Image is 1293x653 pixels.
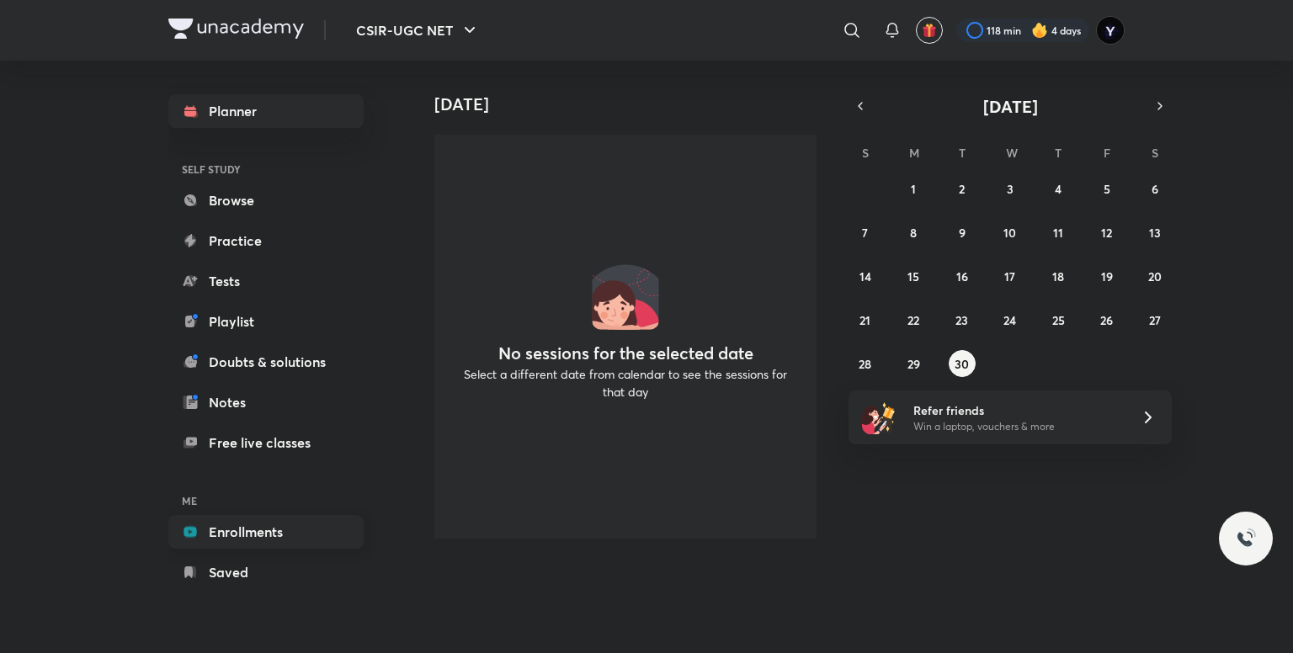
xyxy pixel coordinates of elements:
[911,181,916,197] abbr: September 1, 2025
[168,155,364,183] h6: SELF STUDY
[900,263,927,289] button: September 15, 2025
[168,486,364,515] h6: ME
[168,224,364,257] a: Practice
[910,225,917,241] abbr: September 8, 2025
[859,356,871,372] abbr: September 28, 2025
[922,23,937,38] img: avatar
[862,225,868,241] abbr: September 7, 2025
[1093,263,1120,289] button: September 19, 2025
[1003,312,1016,328] abbr: September 24, 2025
[949,306,976,333] button: September 23, 2025
[1031,22,1048,39] img: streak
[1141,263,1168,289] button: September 20, 2025
[949,350,976,377] button: September 30, 2025
[907,312,919,328] abbr: September 22, 2025
[1004,268,1015,284] abbr: September 17, 2025
[862,145,869,161] abbr: Sunday
[1104,181,1110,197] abbr: September 5, 2025
[907,356,920,372] abbr: September 29, 2025
[949,219,976,246] button: September 9, 2025
[1093,175,1120,202] button: September 5, 2025
[955,356,969,372] abbr: September 30, 2025
[1093,306,1120,333] button: September 26, 2025
[959,145,966,161] abbr: Tuesday
[956,268,968,284] abbr: September 16, 2025
[997,263,1024,289] button: September 17, 2025
[1152,145,1158,161] abbr: Saturday
[434,94,830,114] h4: [DATE]
[997,306,1024,333] button: September 24, 2025
[900,306,927,333] button: September 22, 2025
[1141,219,1168,246] button: September 13, 2025
[1045,263,1072,289] button: September 18, 2025
[1055,181,1062,197] abbr: September 4, 2025
[168,94,364,128] a: Planner
[1101,225,1112,241] abbr: September 12, 2025
[1003,225,1016,241] abbr: September 10, 2025
[916,17,943,44] button: avatar
[913,401,1120,419] h6: Refer friends
[852,350,879,377] button: September 28, 2025
[1152,181,1158,197] abbr: September 6, 2025
[168,385,364,419] a: Notes
[949,263,976,289] button: September 16, 2025
[852,219,879,246] button: September 7, 2025
[955,312,968,328] abbr: September 23, 2025
[997,175,1024,202] button: September 3, 2025
[1148,268,1162,284] abbr: September 20, 2025
[1045,306,1072,333] button: September 25, 2025
[872,94,1148,118] button: [DATE]
[168,426,364,459] a: Free live classes
[168,19,304,43] a: Company Logo
[168,345,364,379] a: Doubts & solutions
[852,306,879,333] button: September 21, 2025
[949,175,976,202] button: September 2, 2025
[168,305,364,338] a: Playlist
[900,175,927,202] button: September 1, 2025
[1045,219,1072,246] button: September 11, 2025
[1052,268,1064,284] abbr: September 18, 2025
[1093,219,1120,246] button: September 12, 2025
[913,419,1120,434] p: Win a laptop, vouchers & more
[168,183,364,217] a: Browse
[1101,268,1113,284] abbr: September 19, 2025
[168,19,304,39] img: Company Logo
[592,263,659,330] img: No events
[1052,312,1065,328] abbr: September 25, 2025
[997,219,1024,246] button: September 10, 2025
[1141,175,1168,202] button: September 6, 2025
[859,312,870,328] abbr: September 21, 2025
[909,145,919,161] abbr: Monday
[862,401,896,434] img: referral
[1104,145,1110,161] abbr: Friday
[1100,312,1113,328] abbr: September 26, 2025
[1007,181,1014,197] abbr: September 3, 2025
[168,264,364,298] a: Tests
[498,343,753,364] h4: No sessions for the selected date
[1006,145,1018,161] abbr: Wednesday
[1141,306,1168,333] button: September 27, 2025
[455,365,796,401] p: Select a different date from calendar to see the sessions for that day
[983,95,1038,118] span: [DATE]
[859,268,871,284] abbr: September 14, 2025
[907,268,919,284] abbr: September 15, 2025
[1055,145,1062,161] abbr: Thursday
[346,13,490,47] button: CSIR-UGC NET
[959,225,966,241] abbr: September 9, 2025
[959,181,965,197] abbr: September 2, 2025
[852,263,879,289] button: September 14, 2025
[900,350,927,377] button: September 29, 2025
[1045,175,1072,202] button: September 4, 2025
[1053,225,1063,241] abbr: September 11, 2025
[168,555,364,589] a: Saved
[1236,528,1256,549] img: ttu
[1149,225,1161,241] abbr: September 13, 2025
[1149,312,1161,328] abbr: September 27, 2025
[900,219,927,246] button: September 8, 2025
[1096,16,1125,45] img: Yedhukrishna Nambiar
[168,515,364,549] a: Enrollments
